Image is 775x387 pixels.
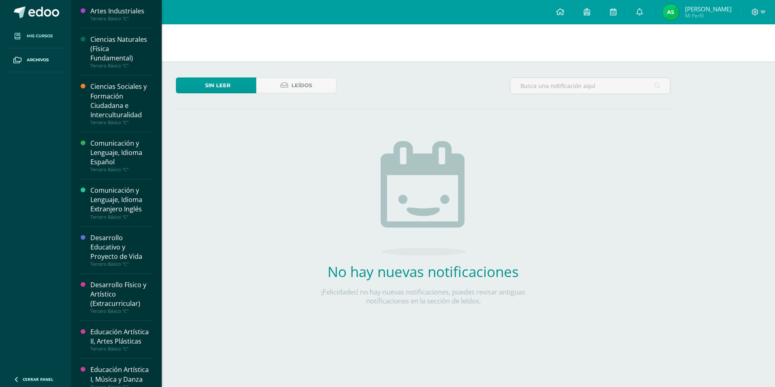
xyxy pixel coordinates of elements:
div: Desarrollo Educativo y Proyecto de Vida [90,233,152,261]
div: Desarrollo Físico y Artístico (Extracurricular) [90,280,152,308]
a: Ciencias Naturales (Física Fundamental)Tercero Básico "C" [90,35,152,69]
span: Mis cursos [27,33,53,39]
a: Desarrollo Educativo y Proyecto de VidaTercero Básico "C" [90,233,152,267]
img: 73aea821b6174ef4cf1eb4de491d9f6e.png [663,4,679,20]
a: Ciencias Sociales y Formación Ciudadana e InterculturalidadTercero Básico "C" [90,82,152,125]
span: Sin leer [205,78,231,93]
span: Cerrar panel [23,376,54,382]
span: Mi Perfil [685,12,732,19]
a: Comunicación y Lenguaje, Idioma EspañolTercero Básico "C" [90,139,152,172]
div: Educación Artística II, Artes Plásticas [90,327,152,346]
div: Tercero Básico "C" [90,63,152,69]
a: Mis cursos [6,24,65,48]
a: Comunicación y Lenguaje, Idioma Extranjero InglésTercero Básico "C" [90,186,152,219]
div: Tercero Básico "C" [90,261,152,267]
div: Artes Industriales [90,6,152,16]
div: Ciencias Naturales (Física Fundamental) [90,35,152,63]
a: Educación Artística II, Artes PlásticasTercero Básico "C" [90,327,152,352]
div: Comunicación y Lenguaje, Idioma Extranjero Inglés [90,186,152,214]
div: Tercero Básico "C" [90,167,152,172]
span: Archivos [27,57,49,63]
input: Busca una notificación aquí [510,78,670,94]
div: Tercero Básico "C" [90,308,152,314]
a: Desarrollo Físico y Artístico (Extracurricular)Tercero Básico "C" [90,280,152,314]
span: Leídos [291,78,312,93]
p: ¡Felicidades! no hay nuevas notificaciones, puedes revisar antiguas notificaciones en la sección ... [304,288,543,305]
div: Ciencias Sociales y Formación Ciudadana e Interculturalidad [90,82,152,119]
div: Educación Artística I, Música y Danza [90,365,152,384]
h2: No hay nuevas notificaciones [304,262,543,281]
a: Leídos [256,77,336,93]
a: Sin leer [176,77,256,93]
div: Comunicación y Lenguaje, Idioma Español [90,139,152,167]
div: Tercero Básico "C" [90,346,152,352]
div: Tercero Básico "C" [90,120,152,125]
span: [PERSON_NAME] [685,5,732,13]
div: Tercero Básico "C" [90,16,152,21]
img: no_activities.png [381,141,466,256]
a: Artes IndustrialesTercero Básico "C" [90,6,152,21]
div: Tercero Básico "C" [90,214,152,220]
a: Archivos [6,48,65,72]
